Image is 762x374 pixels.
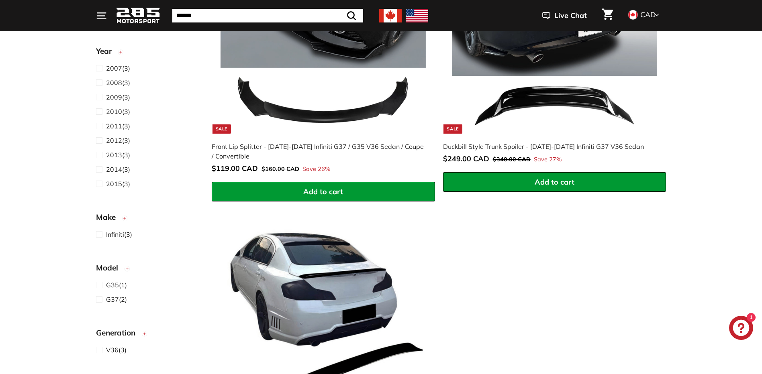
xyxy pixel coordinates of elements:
span: Add to cart [303,187,343,196]
span: G35 [106,281,119,289]
span: Make [96,211,122,223]
span: Infiniti [106,230,124,238]
div: Sale [212,124,231,134]
span: (3) [106,136,130,145]
span: Live Chat [554,10,587,21]
input: Search [172,9,363,22]
span: Save 27% [534,155,562,164]
span: (3) [106,179,130,189]
span: Generation [96,327,141,339]
span: $340.00 CAD [493,156,531,163]
span: 2010 [106,108,122,116]
span: 2013 [106,151,122,159]
span: 2015 [106,180,122,188]
span: V36 [106,346,118,354]
span: (3) [106,230,132,239]
span: 2007 [106,64,122,72]
button: Add to cart [443,172,666,192]
div: Duckbill Style Trunk Spoiler - [DATE]-[DATE] Infiniti G37 V36 Sedan [443,142,658,151]
button: Model [96,260,199,280]
a: Cart [597,2,618,29]
span: Model [96,262,124,274]
span: (3) [106,92,130,102]
span: (3) [106,150,130,160]
span: (3) [106,345,127,355]
button: Live Chat [532,6,597,26]
span: Save 26% [302,165,330,174]
button: Add to cart [212,182,435,202]
span: 2011 [106,122,122,130]
button: Year [96,43,199,63]
inbox-online-store-chat: Shopify online store chat [727,316,756,342]
span: 2008 [106,79,122,87]
span: Year [96,45,118,57]
img: Logo_285_Motorsport_areodynamics_components [116,6,160,25]
span: 2012 [106,136,122,144]
span: G37 [106,295,119,303]
span: (2) [106,295,127,304]
span: (3) [106,121,130,131]
span: 2014 [106,165,122,173]
span: $119.00 CAD [212,164,258,173]
span: $249.00 CAD [443,154,489,163]
button: Make [96,209,199,229]
div: Sale [443,124,462,134]
span: 2009 [106,93,122,101]
span: (3) [106,78,130,87]
span: (3) [106,165,130,174]
span: (3) [106,107,130,116]
span: (1) [106,280,127,290]
div: Front Lip Splitter - [DATE]-[DATE] Infiniti G37 / G35 V36 Sedan / Coupe / Convertible [212,142,427,161]
span: Add to cart [535,177,574,187]
button: Generation [96,325,199,345]
span: (3) [106,63,130,73]
span: CAD [640,10,656,19]
span: $160.00 CAD [261,165,299,173]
